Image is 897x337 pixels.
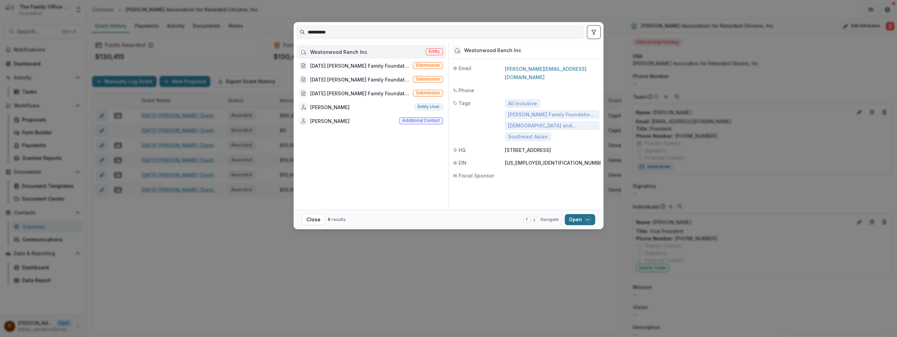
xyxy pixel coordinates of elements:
span: All Inclusive [508,101,537,107]
span: Entity [429,49,440,54]
span: Tags [459,99,471,107]
div: [PERSON_NAME] [310,117,350,125]
div: [DATE] [PERSON_NAME] Family Foundation [US_STATE] Westonwood Ranch Inc (General operating/program... [310,90,410,97]
span: Fiscal Sponsor [459,172,494,179]
span: Submission [416,77,440,81]
div: Westonwood Ranch Inc [464,48,521,54]
span: Submission [416,63,440,68]
span: Additional contact [402,118,440,123]
span: results [332,217,346,222]
span: Navigate [540,216,559,223]
button: Close [302,214,325,225]
span: Email [459,65,471,72]
span: [PERSON_NAME] Family Foundation [US_STATE] [508,112,596,118]
span: Entity user [418,104,440,109]
span: HQ [459,146,466,154]
div: Westonwood Ranch Inc [310,48,367,56]
a: [PERSON_NAME][EMAIL_ADDRESS][DOMAIN_NAME] [505,66,586,80]
div: [PERSON_NAME] [310,104,350,111]
div: [DATE] [PERSON_NAME] Family Foundation [US_STATE] Westonwood Ranch Inc (Scholarship support ($50k... [310,76,410,83]
span: 6 [328,217,331,222]
p: [STREET_ADDRESS] [505,146,599,154]
div: [DATE] [PERSON_NAME] Family Foundation [US_STATE] Westonwood Ranch Inc (Capital support for a Sup... [310,62,410,69]
span: Phone [459,87,474,94]
span: Submission [416,90,440,95]
p: [US_EMPLOYER_IDENTIFICATION_NUMBER] [505,159,607,166]
span: Southeast Asian [508,134,548,140]
span: EIN [459,159,466,166]
span: [DEMOGRAPHIC_DATA] and [DEMOGRAPHIC_DATA] [508,123,596,129]
button: toggle filters [587,25,601,39]
button: Open [565,214,595,225]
